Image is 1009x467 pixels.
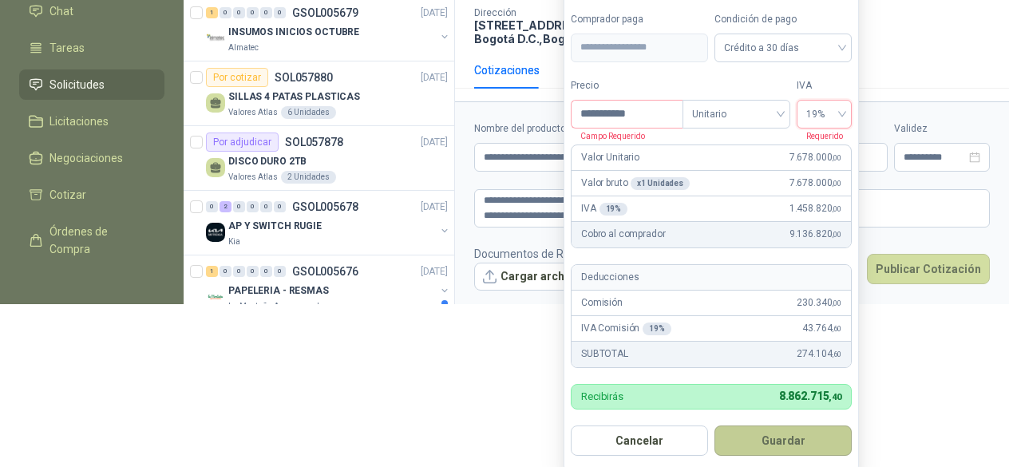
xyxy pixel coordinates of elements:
[789,227,841,242] span: 9.136.820
[49,2,73,20] span: Chat
[281,171,336,184] div: 2 Unidades
[247,266,259,277] div: 0
[571,78,683,93] label: Precio
[894,121,990,137] label: Validez
[832,204,841,213] span: ,00
[292,7,358,18] p: GSOL005679
[631,177,690,190] div: x 1 Unidades
[49,186,86,204] span: Cotizar
[867,254,990,284] button: Publicar Cotización
[832,230,841,239] span: ,00
[228,89,360,105] p: SILLAS 4 PATAS PLASTICAS
[292,201,358,212] p: GSOL005678
[274,7,286,18] div: 0
[797,295,841,311] span: 230.340
[206,197,451,248] a: 0 2 0 0 0 0 GSOL005678[DATE] Company LogoAP Y SWITCH RUGIEKia
[281,106,336,119] div: 6 Unidades
[474,61,540,79] div: Cotizaciones
[228,25,359,40] p: INSUMOS INICIOS OCTUBRE
[220,7,231,18] div: 0
[797,129,843,143] p: Requerido
[581,346,628,362] p: SUBTOTAL
[581,150,639,165] p: Valor Unitario
[832,299,841,307] span: ,00
[206,133,279,152] div: Por adjudicar
[421,135,448,150] p: [DATE]
[474,245,612,263] p: Documentos de Referencia
[19,180,164,210] a: Cotizar
[474,263,589,291] button: Cargar archivo
[581,391,623,402] p: Recibirás
[19,216,164,264] a: Órdenes de Compra
[832,179,841,188] span: ,00
[19,143,164,173] a: Negociaciones
[599,203,628,216] div: 19 %
[832,350,841,358] span: ,60
[233,7,245,18] div: 0
[789,176,841,191] span: 7.678.000
[49,149,123,167] span: Negociaciones
[49,223,149,258] span: Órdenes de Compra
[19,33,164,63] a: Tareas
[832,324,841,333] span: ,60
[206,262,451,313] a: 1 0 0 0 0 0 GSOL005676[DATE] Company LogoPAPELERIA - RESMASLa Montaña Agromercados
[206,223,225,242] img: Company Logo
[184,126,454,191] a: Por adjudicarSOL057878[DATE] DISCO DURO 2TBValores Atlas2 Unidades
[474,18,621,46] p: [STREET_ADDRESS] Bogotá D.C. , Bogotá D.C.
[714,425,852,456] button: Guardar
[581,176,690,191] p: Valor bruto
[260,266,272,277] div: 0
[228,283,329,299] p: PAPELERIA - RESMAS
[49,76,105,93] span: Solicitudes
[797,78,852,93] label: IVA
[228,235,240,248] p: Kia
[724,36,842,60] span: Crédito a 30 días
[228,42,259,54] p: Almatec
[692,102,781,126] span: Unitario
[779,390,841,402] span: 8.862.715
[220,201,231,212] div: 2
[806,102,842,126] span: 19%
[184,61,454,126] a: Por cotizarSOL057880[DATE] SILLAS 4 PATAS PLASTICASValores Atlas6 Unidades
[581,270,639,285] p: Deducciones
[228,154,307,169] p: DISCO DURO 2TB
[832,153,841,162] span: ,00
[260,201,272,212] div: 0
[571,12,708,27] label: Comprador paga
[474,7,621,18] p: Dirección
[220,266,231,277] div: 0
[274,201,286,212] div: 0
[19,69,164,100] a: Solicitudes
[49,113,109,130] span: Licitaciones
[802,321,841,336] span: 43.764
[228,171,278,184] p: Valores Atlas
[206,7,218,18] div: 1
[581,321,671,336] p: IVA Comisión
[206,3,451,54] a: 1 0 0 0 0 0 GSOL005679[DATE] Company LogoINSUMOS INICIOS OCTUBREAlmatec
[206,201,218,212] div: 0
[19,106,164,137] a: Licitaciones
[206,68,268,87] div: Por cotizar
[233,266,245,277] div: 0
[581,227,665,242] p: Cobro al comprador
[581,295,623,311] p: Comisión
[421,6,448,21] p: [DATE]
[260,7,272,18] div: 0
[571,129,645,143] p: Campo Requerido
[247,7,259,18] div: 0
[285,137,343,148] p: SOL057878
[274,266,286,277] div: 0
[714,12,852,27] label: Condición de pago
[571,425,708,456] button: Cancelar
[581,201,627,216] p: IVA
[789,201,841,216] span: 1.458.820
[275,72,333,83] p: SOL057880
[228,219,322,234] p: AP Y SWITCH RUGIE
[228,106,278,119] p: Valores Atlas
[206,287,225,307] img: Company Logo
[643,323,671,335] div: 19 %
[421,200,448,215] p: [DATE]
[421,70,448,85] p: [DATE]
[228,300,328,313] p: La Montaña Agromercados
[206,29,225,48] img: Company Logo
